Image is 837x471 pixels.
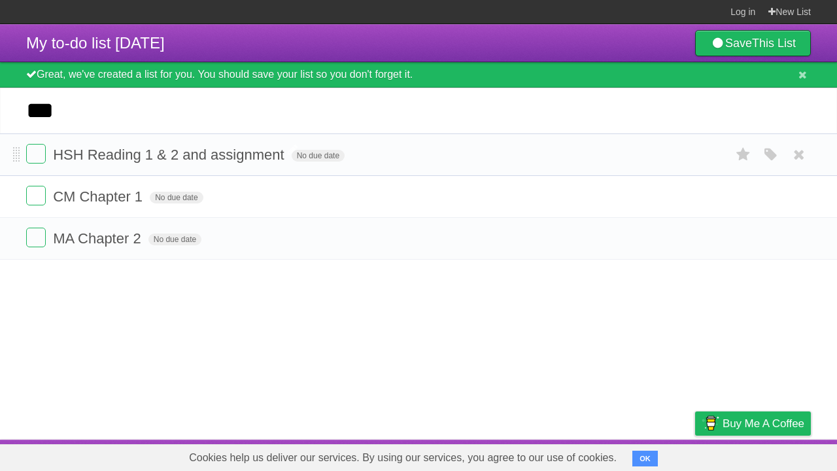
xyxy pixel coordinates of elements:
[26,144,46,164] label: Done
[26,34,165,52] span: My to-do list [DATE]
[53,188,146,205] span: CM Chapter 1
[723,412,804,435] span: Buy me a coffee
[564,443,617,468] a: Developers
[176,445,630,471] span: Cookies help us deliver our services. By using our services, you agree to our use of cookies.
[678,443,712,468] a: Privacy
[634,443,662,468] a: Terms
[632,451,658,466] button: OK
[26,228,46,247] label: Done
[702,412,719,434] img: Buy me a coffee
[695,411,811,436] a: Buy me a coffee
[53,147,287,163] span: HSH Reading 1 & 2 and assignment
[521,443,549,468] a: About
[731,144,756,166] label: Star task
[53,230,145,247] span: MA Chapter 2
[292,150,345,162] span: No due date
[728,443,811,468] a: Suggest a feature
[695,30,811,56] a: SaveThis List
[26,186,46,205] label: Done
[150,192,203,203] span: No due date
[752,37,796,50] b: This List
[148,234,201,245] span: No due date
